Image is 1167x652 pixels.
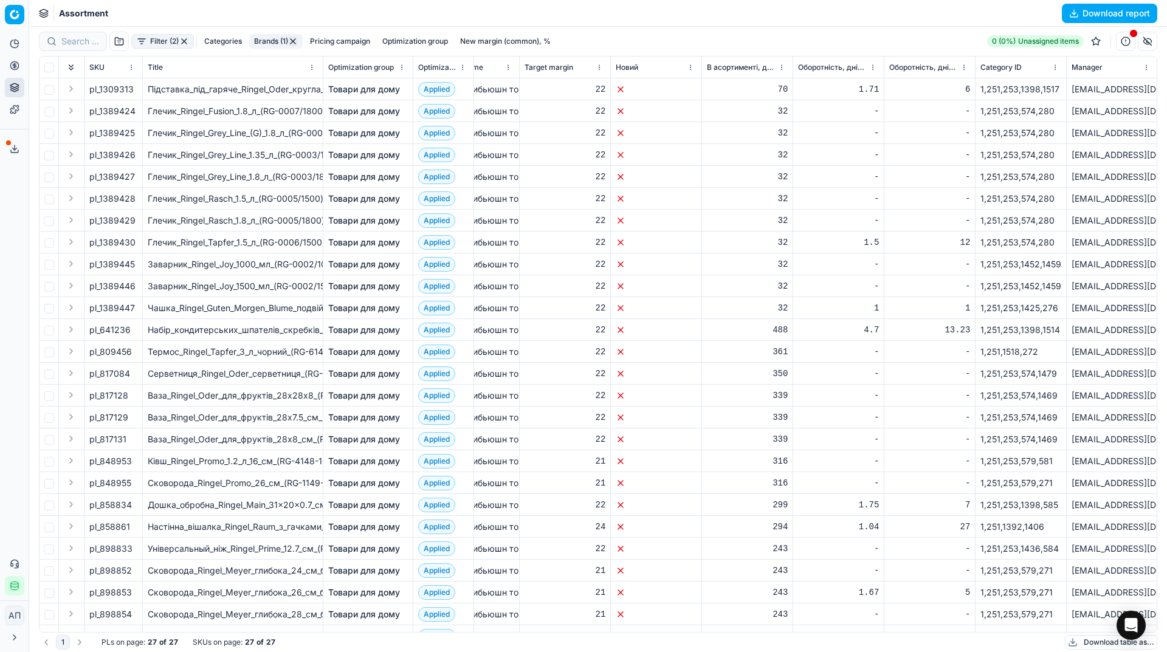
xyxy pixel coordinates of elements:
span: Applied [418,126,455,140]
div: [EMAIL_ADDRESS][DOMAIN_NAME] [1072,171,1152,183]
div: 22 [525,411,605,424]
div: 32 [707,214,788,227]
div: 32 [707,302,788,314]
div: 32 [707,258,788,270]
div: - [798,455,879,467]
div: - [798,411,879,424]
div: юк дистрибьюшн тов [433,455,514,467]
div: - [798,258,879,270]
button: Download report [1062,4,1157,23]
a: Товари для дому [328,193,400,205]
span: Target margin [525,63,573,72]
div: юк дистрибьюшн тов [433,433,514,445]
span: Applied [418,366,455,381]
div: - [889,127,970,139]
a: Товари для дому [328,543,400,555]
span: Optimization status [418,63,456,72]
div: Сковорода_Ringel_Promo_26_см_(RG-1149-26) [148,477,318,489]
span: Applied [418,213,455,228]
div: Глечик_Ringel_Tapfer_1.5_л_(RG-0006/1500) [148,236,318,249]
div: Глечик_Ringel_Rasch_1.8_л_(RG-0005/1800) [148,214,318,227]
strong: 27 [266,637,275,647]
div: 1 [889,302,970,314]
a: Товари для дому [328,630,400,642]
div: 22 [525,171,605,183]
div: 1,251,253,574,280 [980,171,1061,183]
div: [EMAIL_ADDRESS][DOMAIN_NAME] [1072,258,1152,270]
div: 1,251,253,574,1469 [980,411,1061,424]
span: Manager [1072,63,1103,72]
div: 294 [707,521,788,533]
strong: 27 [148,637,157,647]
span: Assortment [59,7,108,19]
div: Серветниця_Ringel_Oder_серветниця_(RG-9008) [148,368,318,380]
span: pl_817128 [89,389,128,402]
span: Новий [616,63,638,72]
div: 32 [707,171,788,183]
div: юк дистрибьюшн тов [433,521,514,533]
a: Товари для дому [328,346,400,358]
div: 32 [707,236,788,249]
a: Товари для дому [328,258,400,270]
div: Глечик_Ringel_Rasch_1.5_л_(RG-0005/1500) [148,193,318,205]
button: Brands (1) [249,34,303,49]
div: 1,251,253,574,1469 [980,433,1061,445]
div: - [798,280,879,292]
div: юк дистрибьюшн тов [433,346,514,358]
div: Підставка_під_гаряче_Ringel_Oder_кругла_(RG-9014) [148,83,318,95]
span: Applied [418,191,455,206]
div: Заварник_Ringel_Joy_1500_мл_(RG-0002/1500) [148,280,318,292]
div: 32 [707,127,788,139]
div: юк дистрибьюшн тов [433,258,514,270]
span: pl_1389429 [89,214,136,227]
div: [EMAIL_ADDRESS][DOMAIN_NAME] [1072,521,1152,533]
div: юк дистрибьюшн тов [433,105,514,117]
div: 22 [525,258,605,270]
span: pl_848953 [89,455,132,467]
div: - [889,280,970,292]
div: 32 [707,193,788,205]
button: Optimization group [377,34,453,49]
div: 22 [525,389,605,402]
div: юк дистрибьюшн тов [433,171,514,183]
div: юк дистрибьюшн тов [433,193,514,205]
a: Товари для дому [328,521,400,533]
span: Applied [418,345,455,359]
div: [EMAIL_ADDRESS][DOMAIN_NAME] [1072,236,1152,249]
div: 4.7 [798,324,879,336]
button: Pricing campaign [305,34,375,49]
div: [EMAIL_ADDRESS][DOMAIN_NAME] [1072,193,1152,205]
span: Applied [418,541,455,556]
div: 32 [707,149,788,161]
a: Товари для дому [328,105,400,117]
button: Expand [64,541,78,555]
span: Optimization group [328,63,394,72]
button: Expand [64,585,78,599]
button: Expand [64,300,78,315]
button: Expand [64,628,78,643]
div: 13.23 [889,324,970,336]
span: SKU [89,63,105,72]
a: Товари для дому [328,477,400,489]
span: Applied [418,235,455,250]
span: В асортименті, днів [707,63,776,72]
div: - [889,258,970,270]
div: [EMAIL_ADDRESS][DOMAIN_NAME] [1072,280,1152,292]
strong: 27 [245,637,254,647]
div: - [889,368,970,380]
div: юк дистрибьюшн тов [433,324,514,336]
span: pl_809456 [89,346,132,358]
span: pl_1389430 [89,236,136,249]
button: Download table as... [1065,635,1157,650]
button: Expand [64,475,78,490]
div: Чашка_Ringel_Guten_Morgen_Blume_подвійні_стінки_350_мл_2_(RG-0002/350_2) [148,302,318,314]
button: New margin (common), % [455,34,556,49]
div: 22 [525,149,605,161]
button: Expand [64,519,78,534]
button: АП [5,606,24,625]
div: [EMAIL_ADDRESS][DOMAIN_NAME] [1072,83,1152,95]
div: [EMAIL_ADDRESS][DOMAIN_NAME] [1072,149,1152,161]
div: 22 [525,543,605,555]
a: Товари для дому [328,127,400,139]
div: юк дистрибьюшн тов [433,368,514,380]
